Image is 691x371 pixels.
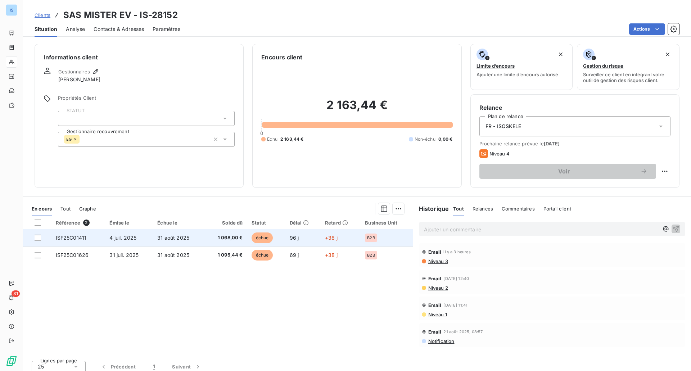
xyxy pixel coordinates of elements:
span: [PERSON_NAME] [58,76,100,83]
h6: Historique [413,204,449,213]
span: B2B [367,253,375,257]
span: Gestionnaires [58,69,90,74]
span: 31 juil. 2025 [109,252,139,258]
span: Graphe [79,206,96,212]
span: 2 [83,220,90,226]
div: Solde dû [209,220,243,226]
span: 0,00 € [438,136,453,142]
span: [DATE] 11:41 [443,303,468,307]
span: 0 [260,130,263,136]
span: 21 août 2025, 08:57 [443,330,483,334]
div: Émise le [109,220,149,226]
span: B2B [367,236,375,240]
span: 96 j [290,235,299,241]
span: Niveau 1 [428,312,447,317]
span: ISF25C01411 [56,235,87,241]
iframe: Intercom live chat [667,347,684,364]
span: Voir [488,168,640,174]
span: Non-échu [415,136,435,142]
span: Limite d’encours [477,63,515,69]
span: Clients [35,12,50,18]
span: Email [428,329,442,335]
h6: Encours client [261,53,302,62]
span: Niveau 2 [428,285,448,291]
span: 31 août 2025 [157,252,189,258]
span: Relances [473,206,493,212]
span: Propriétés Client [58,95,235,105]
a: Clients [35,12,50,19]
span: Ajouter une limite d’encours autorisé [477,72,558,77]
span: échue [252,232,273,243]
span: Email [428,276,442,281]
span: Paramètres [153,26,180,33]
span: Situation [35,26,57,33]
h6: Informations client [44,53,235,62]
button: Voir [479,164,656,179]
span: il y a 3 heures [443,250,470,254]
span: Email [428,302,442,308]
span: Tout [60,206,71,212]
span: +38 j [325,235,338,241]
span: Contacts & Adresses [94,26,144,33]
input: Ajouter une valeur [80,136,85,142]
div: Échue le [157,220,200,226]
span: 31 août 2025 [157,235,189,241]
img: Logo LeanPay [6,355,17,367]
span: Niveau 4 [489,151,510,157]
span: 1 095,44 € [209,252,243,259]
span: Gestion du risque [583,63,623,69]
span: 69 j [290,252,299,258]
span: ISF25C01626 [56,252,89,258]
span: 1 068,00 € [209,234,243,241]
span: 2 163,44 € [280,136,304,142]
span: [DATE] 12:40 [443,276,469,281]
h3: SAS MISTER EV - IS-28152 [63,9,178,22]
button: Actions [629,23,665,35]
span: Niveau 3 [428,258,448,264]
span: Notification [428,338,455,344]
span: Commentaires [502,206,535,212]
div: Délai [290,220,316,226]
button: Gestion du risqueSurveiller ce client en intégrant votre outil de gestion des risques client. [577,44,679,90]
span: Portail client [543,206,571,212]
span: Échu [267,136,277,142]
span: 1 [153,363,155,370]
span: EG [66,137,72,141]
input: Ajouter une valeur [64,115,70,122]
span: FR - ISOSKELE [485,123,521,130]
span: Surveiller ce client en intégrant votre outil de gestion des risques client. [583,72,673,83]
span: échue [252,250,273,261]
span: En cours [32,206,52,212]
button: Limite d’encoursAjouter une limite d’encours autorisé [470,44,573,90]
div: Statut [252,220,281,226]
div: Business Unit [365,220,408,226]
span: +38 j [325,252,338,258]
div: IS [6,4,17,16]
span: 4 juil. 2025 [109,235,136,241]
div: Retard [325,220,356,226]
span: Prochaine relance prévue le [479,141,670,146]
span: 25 [38,363,44,370]
span: 31 [12,290,20,297]
span: Email [428,249,442,255]
div: Référence [56,220,101,226]
span: Analyse [66,26,85,33]
h2: 2 163,44 € [261,98,452,119]
span: [DATE] [544,141,560,146]
span: Tout [453,206,464,212]
h6: Relance [479,103,670,112]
